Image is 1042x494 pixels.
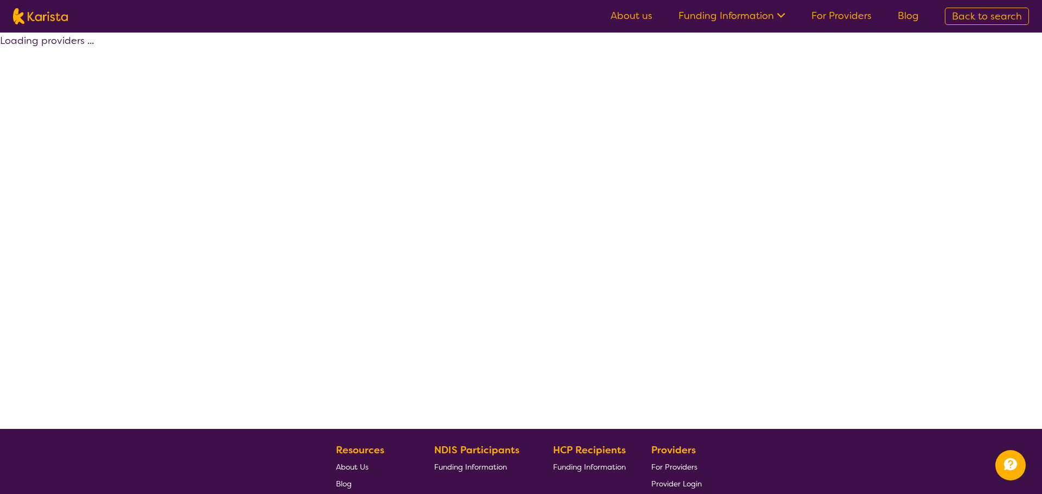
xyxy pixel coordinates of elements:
[651,475,702,492] a: Provider Login
[651,462,697,472] span: For Providers
[678,9,785,22] a: Funding Information
[952,10,1022,23] span: Back to search
[611,9,652,22] a: About us
[434,444,519,457] b: NDIS Participants
[553,458,626,475] a: Funding Information
[13,8,68,24] img: Karista logo
[434,458,528,475] a: Funding Information
[336,462,368,472] span: About Us
[336,444,384,457] b: Resources
[553,462,626,472] span: Funding Information
[898,9,919,22] a: Blog
[434,462,507,472] span: Funding Information
[336,479,352,489] span: Blog
[995,450,1026,480] button: Channel Menu
[651,444,696,457] b: Providers
[336,458,409,475] a: About Us
[651,458,702,475] a: For Providers
[336,475,409,492] a: Blog
[553,444,626,457] b: HCP Recipients
[945,8,1029,25] a: Back to search
[811,9,872,22] a: For Providers
[651,479,702,489] span: Provider Login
